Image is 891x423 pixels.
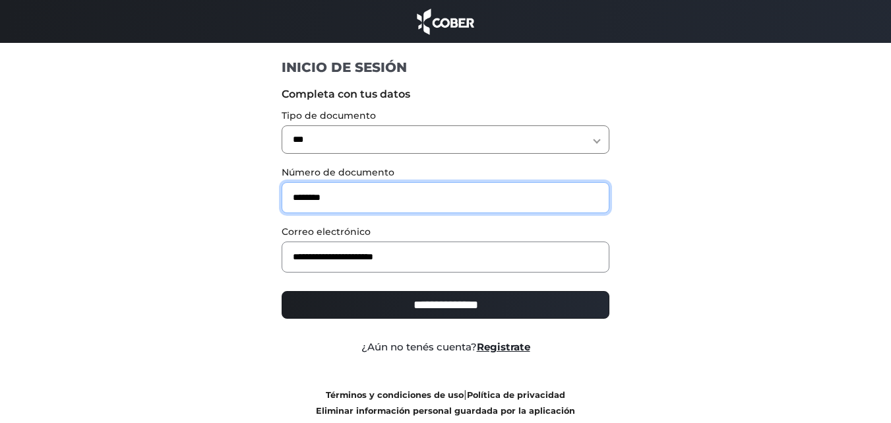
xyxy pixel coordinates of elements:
a: Eliminar información personal guardada por la aplicación [316,406,575,416]
div: | [272,387,619,418]
label: Correo electrónico [282,225,609,239]
a: Registrate [477,341,530,353]
a: Términos y condiciones de uso [326,390,464,400]
a: Política de privacidad [467,390,565,400]
label: Tipo de documento [282,109,609,123]
label: Número de documento [282,166,609,179]
label: Completa con tus datos [282,86,609,102]
h1: INICIO DE SESIÓN [282,59,609,76]
img: cober_marca.png [414,7,478,36]
div: ¿Aún no tenés cuenta? [272,340,619,355]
